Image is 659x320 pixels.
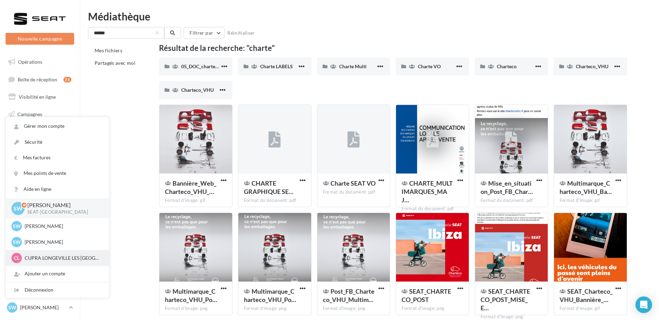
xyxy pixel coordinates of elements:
[418,63,441,69] span: Charte VO
[560,179,612,195] span: Multimarque_Charteco_VHU_Bannière_Web_300x600
[6,33,74,45] button: Nouvelle campagne
[19,94,56,100] span: Visibilité en ligne
[4,141,76,156] a: Médiathèque
[4,90,76,104] a: Visibilité en ligne
[225,29,258,37] button: Réinitialiser
[13,239,21,246] span: SW
[25,239,101,246] p: [PERSON_NAME]
[4,159,76,173] a: Calendrier
[339,63,367,69] span: Charte Multi
[17,111,42,117] span: Campagnes
[165,287,217,303] span: Multimarque_Charteco_VHU_Post_RS
[402,206,463,212] div: Format du document: pdf
[4,176,76,196] a: PLV et print personnalisable
[635,296,652,313] div: Open Intercom Messenger
[27,201,98,209] p: [PERSON_NAME]
[159,44,627,52] div: Résultat de la recherche: "charte"
[95,47,122,53] span: Mes fichiers
[18,76,57,82] span: Boîte de réception
[165,179,216,195] span: Bannière_Web_Charteco_VHU_Multimarque
[497,63,517,69] span: Charteco
[6,134,109,150] a: Sécurité
[181,87,214,93] span: Charteco_VHU
[88,11,651,21] div: Médiathèque
[6,181,109,197] a: Aide en ligne
[402,287,451,303] span: SEAT_CHARTECO_POST
[560,305,621,312] div: Format d'image: gif
[481,179,533,195] span: Mise_en_situation_Post_FB_Charteco_MULTIMARQUE
[323,287,375,303] span: Post_FB_Charteco_VHU_Multimarque
[18,59,42,65] span: Opérations
[6,118,109,134] a: Gérer mon compte
[576,63,608,69] span: Charteco_VHU
[481,197,542,204] div: Format du document: pdf
[6,266,109,282] div: Ajouter un compte
[481,314,542,320] div: Format d'image: png
[4,107,76,122] a: Campagnes
[25,223,101,230] p: [PERSON_NAME]
[4,55,76,69] a: Opérations
[244,197,306,204] div: Format du document: pdf
[13,223,21,230] span: SW
[63,77,71,82] div: 21
[25,255,101,261] p: CUPRA LONGEVILLE LES [GEOGRAPHIC_DATA]
[560,197,621,204] div: Format d'image: gif
[4,72,76,87] a: Boîte de réception21
[20,304,66,311] p: [PERSON_NAME]
[27,209,98,215] p: SEAT-[GEOGRAPHIC_DATA]
[95,60,135,66] span: Partagés avec moi
[402,305,463,312] div: Format d'image: png
[8,304,16,311] span: SW
[14,204,23,212] span: SW
[4,124,76,139] a: Contacts
[4,199,76,219] a: Campagnes DataOnDemand
[6,282,109,298] div: Déconnexion
[244,305,306,312] div: Format d'image: png
[184,27,225,39] button: Filtrer par
[6,301,74,314] a: SW [PERSON_NAME]
[402,179,453,204] span: CHARTE_MULTIMARQUES_MAJ_24
[323,189,385,195] div: Format du document: pdf
[6,150,109,166] a: Mes factures
[260,63,293,69] span: Charte LABELS
[481,287,530,312] span: SEAT_CHARTECO_POST_MISE_EN_SITUATION
[331,179,376,187] span: Charte SEAT VO
[244,179,293,195] span: CHARTE GRAPHIQUE SEAT 2025
[14,255,19,261] span: CL
[323,305,385,312] div: Format d'image: png
[165,305,227,312] div: Format d'image: png
[244,287,296,303] span: Multimarque_Charteco_VHU_Post_RS - Mise en situation
[560,287,613,303] span: SEAT_Charteco_VHU_Bannière_Web_300x600
[181,63,266,69] span: 05_DOC_charte graphique + Guidelines
[6,166,109,181] a: Mes points de vente
[165,197,227,204] div: Format d'image: gif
